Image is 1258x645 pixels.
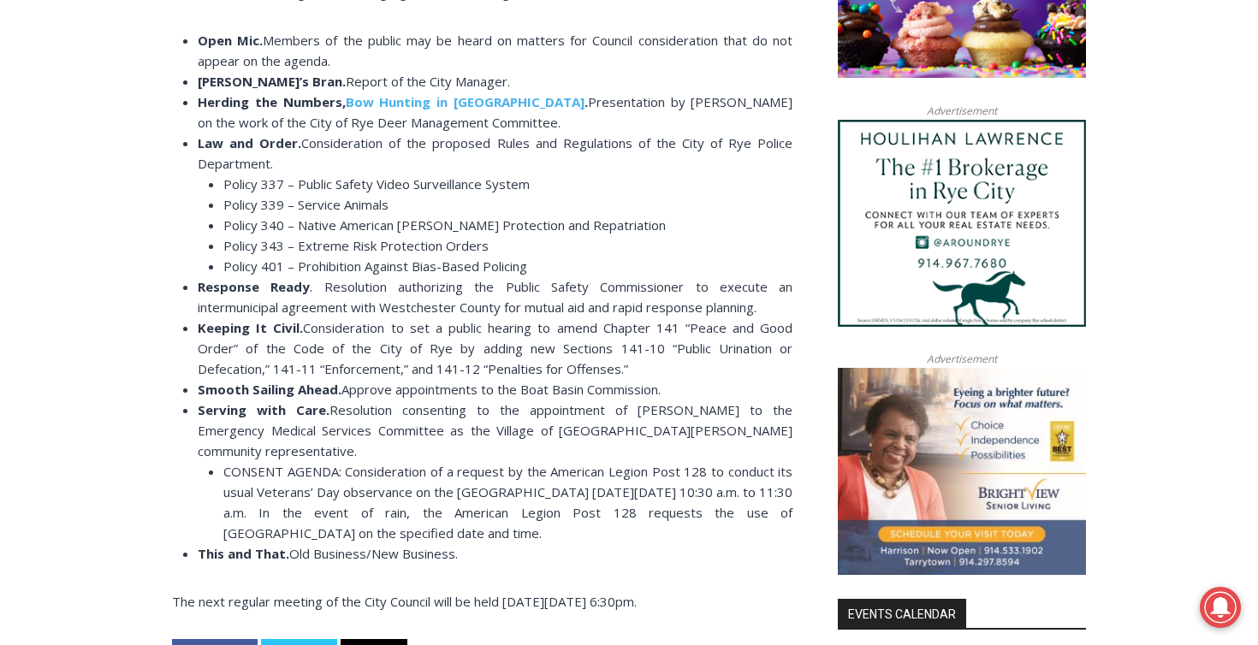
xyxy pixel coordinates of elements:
h4: [PERSON_NAME] Read Sanctuary Fall Fest: [DATE] [14,172,219,211]
a: Intern @ [DOMAIN_NAME] [412,166,829,213]
a: Bow Hunting in [GEOGRAPHIC_DATA] [346,93,584,110]
span: Policy 401 – Prohibition Against Bias-Based Policing [223,257,527,275]
b: Smooth Sailing Ahead. [198,381,341,398]
b: This and That. [198,545,289,562]
b: . [584,93,588,110]
b: Law and Order. [198,134,301,151]
a: [PERSON_NAME] Read Sanctuary Fall Fest: [DATE] [1,170,247,213]
span: Advertisement [910,103,1014,119]
div: "At the 10am stand-up meeting, each intern gets a chance to take [PERSON_NAME] and the other inte... [432,1,809,166]
b: Serving with Care. [198,401,329,418]
span: CONSENT AGENDA: Consideration of a request by the American Legion Post 128 to conduct its usual V... [223,463,792,541]
span: Policy 339 – Service Animals [223,196,389,213]
span: Advertisement [910,351,1014,367]
span: Report of the City Manager. [346,73,510,90]
img: Houlihan Lawrence The #1 Brokerage in Rye City [838,120,1086,327]
div: 6 [199,145,207,162]
span: Resolution consenting to the appointment of [PERSON_NAME] to the Emergency Medical Services Commi... [198,401,792,459]
span: Policy 337 – Public Safety Video Surveillance System [223,175,530,192]
span: Consideration to set a public hearing to amend Chapter 141 “Peace and Good Order” of the Code of ... [198,319,792,377]
b: [PERSON_NAME]’s Bran. [198,73,346,90]
strong: Response Ready [198,278,310,295]
span: Intern @ [DOMAIN_NAME] [448,170,793,209]
span: Members of the public may be heard on matters for Council consideration that do not appear on the... [198,32,792,69]
span: Policy 340 – Native American [PERSON_NAME] Protection and Repatriation [223,216,666,234]
span: Old Business/New Business. [289,545,458,562]
b: Open Mic. [198,32,263,49]
span: Approve appointments to the Boat Basin Commission. [341,381,661,398]
span: Policy 343 – Extreme Risk Protection Orders [223,237,489,254]
div: Birds of Prey: Falcon and hawk demos [179,50,239,140]
li: . Resolution authorizing the Public Safety Commissioner to execute an intermunicipal agreement wi... [198,276,792,317]
div: 2 [179,145,187,162]
h2: Events Calendar [838,599,966,628]
div: / [191,145,195,162]
img: Brightview Senior Living [838,368,1086,575]
span: Consideration of the proposed Rules and Regulations of the City of Rye Police Department. [198,134,792,172]
span: The next regular meeting of the City Council will be held [DATE][DATE] 6:30pm. [172,593,637,610]
b: Herding the Numbers, [198,93,346,110]
b: Keeping It Civil. [198,319,303,336]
